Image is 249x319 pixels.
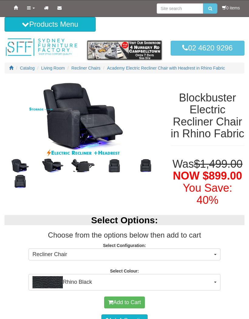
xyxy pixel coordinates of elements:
[171,92,244,140] h1: Blockbuster Electric Recliner Chair in Rhino Fabric
[110,269,139,273] strong: Select Colour:
[171,41,244,55] a: 02 4620 9296
[32,251,213,259] span: Recliner Chair
[171,158,244,206] h1: Was
[71,66,101,70] a: Recliner Chairs
[183,182,232,206] font: You Save: 40%
[41,66,65,70] a: Living Room
[5,231,244,239] h3: Choose from the options below then add to cart
[29,249,220,261] button: Recliner Chair
[29,274,220,290] button: Rhino BlackRhino Black
[103,243,146,248] strong: Select Configuration:
[222,5,240,11] li: 0 items
[157,3,203,14] input: Site search
[87,41,161,59] img: showroom.gif
[32,276,63,288] img: Rhino Black
[20,66,35,70] a: Catalog
[173,170,242,182] span: NOW $899.00
[91,215,158,225] b: Select Options:
[194,158,243,170] del: $1,499.00
[104,297,145,309] button: Add to Cart
[107,66,225,70] a: Academy Electric Recliner Chair with Headrest in Rhino Fabric
[32,276,213,288] span: Rhino Black
[5,17,96,32] button: Products Menu
[5,38,78,57] img: Sydney Furniture Factory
